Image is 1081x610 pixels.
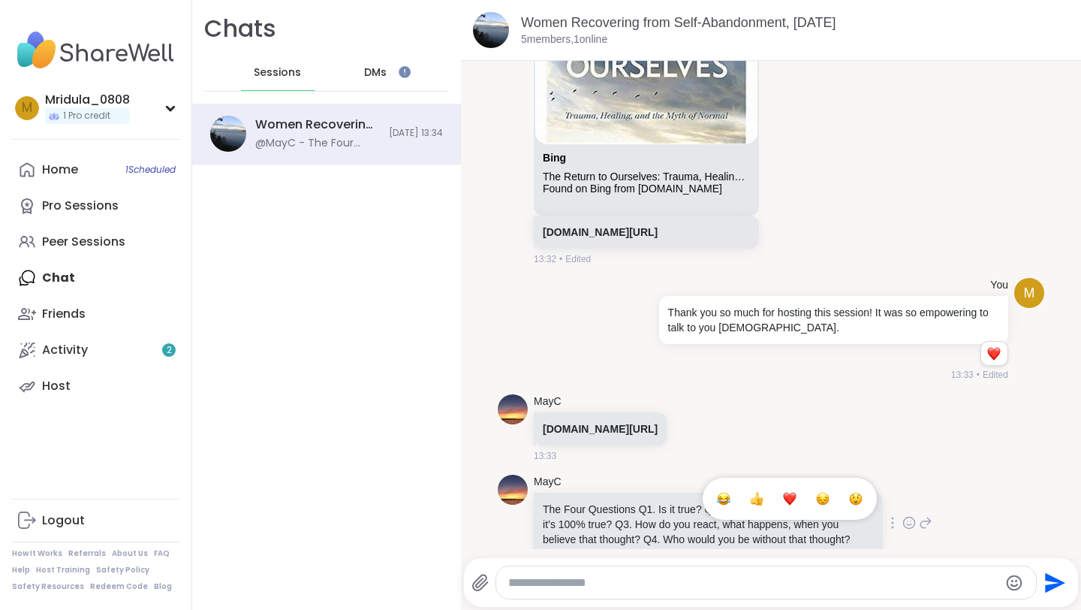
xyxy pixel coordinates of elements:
a: Peer Sessions [12,224,179,260]
a: Logout [12,503,179,539]
div: Host [42,378,71,394]
a: How It Works [12,548,62,559]
textarea: Type your message [508,575,998,590]
img: https://sharewell-space-live.sfo3.digitaloceanspaces.com/user-generated/a1c011ed-61f9-4281-a9b7-8... [498,475,528,505]
img: ShareWell Nav Logo [12,24,179,77]
a: Blog [154,581,172,592]
div: Found on Bing from [DOMAIN_NAME] [543,183,750,195]
div: Friends [42,306,86,322]
span: 1 Pro credit [63,110,110,122]
button: Send [1037,566,1070,599]
div: Mridula_0808 [45,92,130,108]
button: Reactions: love [986,348,1001,360]
div: Pro Sessions [42,198,119,214]
p: 5 members, 1 online [521,32,607,47]
a: Activity2 [12,332,179,368]
a: Redeem Code [90,581,148,592]
span: • [977,368,980,382]
span: Edited [565,252,591,266]
div: Activity [42,342,88,358]
span: M [22,98,32,118]
a: Help [12,565,30,575]
a: Safety Policy [96,565,149,575]
button: Select Reaction: Joy [709,484,739,514]
div: Peer Sessions [42,234,125,250]
div: The Return to Ourselves: Trauma, Healing, and the Myth of Normal by [PERSON_NAME] [543,171,750,183]
span: 13:33 [951,368,974,382]
button: Select Reaction: Astonished [841,484,871,514]
button: Select Reaction: Thumbs up [742,484,772,514]
span: • [559,252,562,266]
button: Emoji picker [1005,574,1023,592]
button: Select Reaction: Sad [808,484,838,514]
img: https://sharewell-space-live.sfo3.digitaloceanspaces.com/user-generated/a1c011ed-61f9-4281-a9b7-8... [498,394,528,424]
a: Friends [12,296,179,332]
a: Referrals [68,548,106,559]
a: Safety Resources [12,581,84,592]
span: 1 Scheduled [125,164,176,176]
h4: You [990,278,1008,293]
span: M [1023,283,1034,303]
button: Select Reaction: Heart [775,484,805,514]
iframe: Spotlight [399,66,411,78]
div: Home [42,162,78,178]
a: Host [12,368,179,404]
p: The Four Questions Q1. Is it true? Q2. Can you absolutely know that it’s 100% true? Q3. How do yo... [543,502,874,547]
a: Host Training [36,565,90,575]
p: Thank you so much for hosting this session! It was so empowering to talk to you [DEMOGRAPHIC_DATA]. [668,305,999,335]
a: FAQ [154,548,170,559]
a: MayC [534,394,562,409]
span: 13:32 [534,252,556,266]
a: Women Recovering from Self-Abandonment, [DATE] [521,15,836,30]
a: About Us [112,548,148,559]
a: [DOMAIN_NAME][URL] [543,423,658,435]
a: Attachment [543,152,566,164]
a: MayC [534,475,562,490]
img: Women Recovering from Self-Abandonment, Sep 06 [473,12,509,48]
a: [DOMAIN_NAME][URL] [543,226,658,238]
span: 2 [167,344,172,357]
div: Logout [42,512,85,529]
a: Pro Sessions [12,188,179,224]
a: Home1Scheduled [12,152,179,188]
span: Edited [983,368,1008,382]
span: 13:33 [534,449,556,463]
div: Reaction list [981,342,1007,366]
